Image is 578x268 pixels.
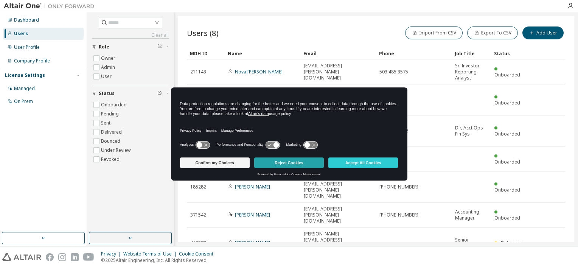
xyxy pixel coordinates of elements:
button: Role [92,39,169,55]
label: Pending [101,109,120,118]
div: MDH ID [190,47,222,59]
span: Dir, Acct Ops Fin Sys [455,125,488,137]
button: Import From CSV [405,26,463,39]
label: Owner [101,54,117,63]
img: Altair One [4,2,98,10]
label: Bounced [101,137,122,146]
span: Accounting Manager [455,209,488,221]
div: Status [494,47,526,59]
div: Privacy [101,251,123,257]
div: Cookie Consent [179,251,218,257]
span: [PERSON_NAME][EMAIL_ADDRESS][PERSON_NAME][DOMAIN_NAME] [304,231,373,255]
label: Under Review [101,146,132,155]
label: Sent [101,118,112,128]
span: [EMAIL_ADDRESS][PERSON_NAME][DOMAIN_NAME] [304,206,373,224]
button: Status [92,85,169,102]
a: [PERSON_NAME] [235,184,270,190]
button: Export To CSV [467,26,518,39]
span: Onboarded [494,159,520,165]
a: Clear all [92,32,169,38]
span: Onboarded [494,131,520,137]
div: Phone [379,47,449,59]
span: [EMAIL_ADDRESS][PERSON_NAME][DOMAIN_NAME] [304,63,373,81]
span: Role [99,44,109,50]
span: Onboarded [494,215,520,221]
div: Email [303,47,373,59]
span: Onboarded [494,72,520,78]
div: On Prem [14,98,33,104]
div: Company Profile [14,58,50,64]
div: User Profile [14,44,40,50]
span: Onboarded [494,187,520,193]
div: Users [14,31,28,37]
img: altair_logo.svg [2,253,41,261]
a: Nova [PERSON_NAME] [235,69,283,75]
span: [PHONE_NUMBER] [379,212,418,218]
span: Clear filter [157,90,162,97]
img: instagram.svg [58,253,66,261]
span: 211143 [190,69,206,75]
span: Delivered [501,240,522,246]
div: Name [228,47,297,59]
span: [PHONE_NUMBER] [379,184,418,190]
label: User [101,72,113,81]
span: [PERSON_NAME][EMAIL_ADDRESS][PERSON_NAME][DOMAIN_NAME] [304,175,373,199]
button: Add User [522,26,564,39]
span: 371542 [190,212,206,218]
span: 185282 [190,184,206,190]
a: [PERSON_NAME] [235,212,270,218]
img: youtube.svg [83,253,94,261]
span: Users (8) [187,28,219,38]
img: facebook.svg [46,253,54,261]
label: Onboarded [101,100,128,109]
img: linkedin.svg [71,253,79,261]
div: License Settings [5,72,45,78]
span: 503.485.3575 [379,69,408,75]
span: Sr. Investor Reporting Analyst [455,63,488,81]
span: Onboarded [494,100,520,106]
label: Revoked [101,155,121,164]
div: Job Title [455,47,488,59]
span: Clear filter [157,44,162,50]
label: Admin [101,63,117,72]
div: Dashboard [14,17,39,23]
span: 446377 [190,240,206,246]
div: Website Terms of Use [123,251,179,257]
span: Senior Accountant [455,237,488,249]
label: Delivered [101,128,123,137]
a: [PERSON_NAME] [235,240,270,246]
div: Managed [14,86,35,92]
span: Status [99,90,115,97]
p: © 2025 Altair Engineering, Inc. All Rights Reserved. [101,257,218,263]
